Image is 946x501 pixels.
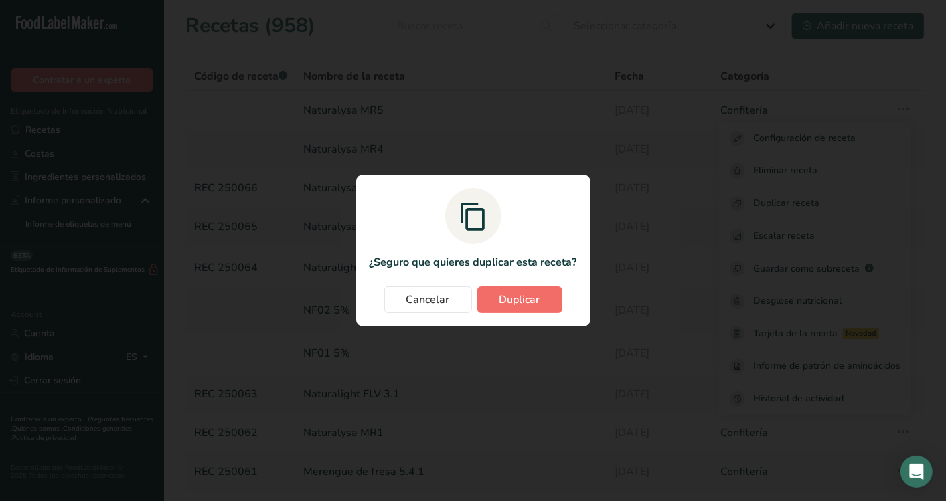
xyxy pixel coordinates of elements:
div: Open Intercom Messenger [900,456,933,488]
span: Duplicar [499,292,540,308]
p: ¿Seguro que quieres duplicar esta receta? [370,254,577,270]
span: Cancelar [406,292,450,308]
button: Cancelar [384,286,472,313]
button: Duplicar [477,286,562,313]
